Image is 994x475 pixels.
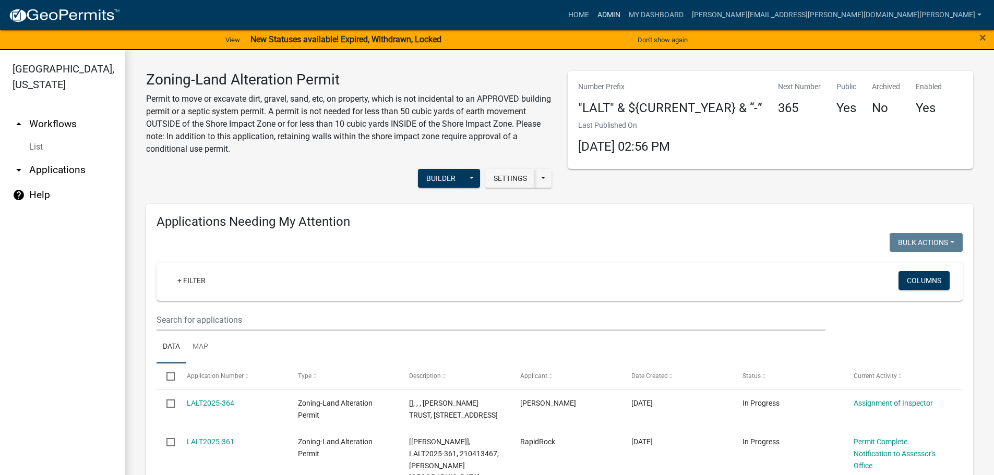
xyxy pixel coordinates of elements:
datatable-header-cell: Application Number [176,363,288,388]
datatable-header-cell: Applicant [510,363,621,388]
a: View [221,31,244,48]
button: Settings [485,169,535,188]
span: In Progress [742,437,780,446]
p: Number Prefix [578,81,762,92]
a: [PERSON_NAME][EMAIL_ADDRESS][PERSON_NAME][DOMAIN_NAME][PERSON_NAME] [688,5,986,25]
span: × [979,30,986,45]
datatable-header-cell: Date Created [621,363,733,388]
span: Current Activity [854,372,897,380]
p: Permit to move or excavate dirt, gravel, sand, etc, on property, which is not incidental to an AP... [146,93,552,155]
a: Data [157,331,186,364]
button: Columns [899,271,950,290]
span: Type [298,372,312,380]
a: LALT2025-364 [187,399,234,407]
p: Enabled [916,81,942,92]
a: Admin [593,5,625,25]
span: Status [742,372,761,380]
datatable-header-cell: Current Activity [844,363,955,388]
span: Logan Matzke [520,399,576,407]
button: Close [979,31,986,44]
a: Home [564,5,593,25]
strong: New Statuses available! Expired, Withdrawn, Locked [250,34,441,44]
a: My Dashboard [625,5,688,25]
datatable-header-cell: Type [288,363,399,388]
span: [], , , ERICA M EVANS TRUST, 20337 OAKLAND BEACH RD [409,399,498,419]
datatable-header-cell: Description [399,363,510,388]
i: arrow_drop_down [13,164,25,176]
span: Date Created [631,372,668,380]
h3: Zoning-Land Alteration Permit [146,71,552,89]
a: Permit Complete. Notification to Assessor's Office [854,437,936,470]
datatable-header-cell: Status [733,363,844,388]
p: Next Number [778,81,821,92]
span: 08/21/2025 [631,399,653,407]
a: + Filter [169,271,214,290]
p: Last Published On [578,120,670,131]
span: [DATE] 02:56 PM [578,139,670,154]
span: Zoning-Land Alteration Permit [298,437,373,458]
p: Archived [872,81,900,92]
datatable-header-cell: Select [157,363,176,388]
span: Applicant [520,372,547,380]
input: Search for applications [157,309,825,331]
h4: Applications Needing My Attention [157,214,963,229]
i: help [13,189,25,201]
a: Assignment of Inspector [854,399,933,407]
span: 08/11/2025 [631,437,653,446]
a: Map [186,331,214,364]
h4: 365 [778,101,821,116]
i: arrow_drop_up [13,118,25,130]
button: Don't show again [633,31,692,48]
span: Application Number [187,372,244,380]
h4: Yes [916,101,942,116]
a: LALT2025-361 [187,437,234,446]
h4: No [872,101,900,116]
span: RapidRock [520,437,555,446]
span: Zoning-Land Alteration Permit [298,399,373,419]
span: Description [409,372,441,380]
p: Public [836,81,856,92]
span: In Progress [742,399,780,407]
h4: Yes [836,101,856,116]
button: Bulk Actions [890,233,963,252]
button: Builder [418,169,464,188]
h4: "LALT" & ${CURRENT_YEAR} & “-” [578,101,762,116]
